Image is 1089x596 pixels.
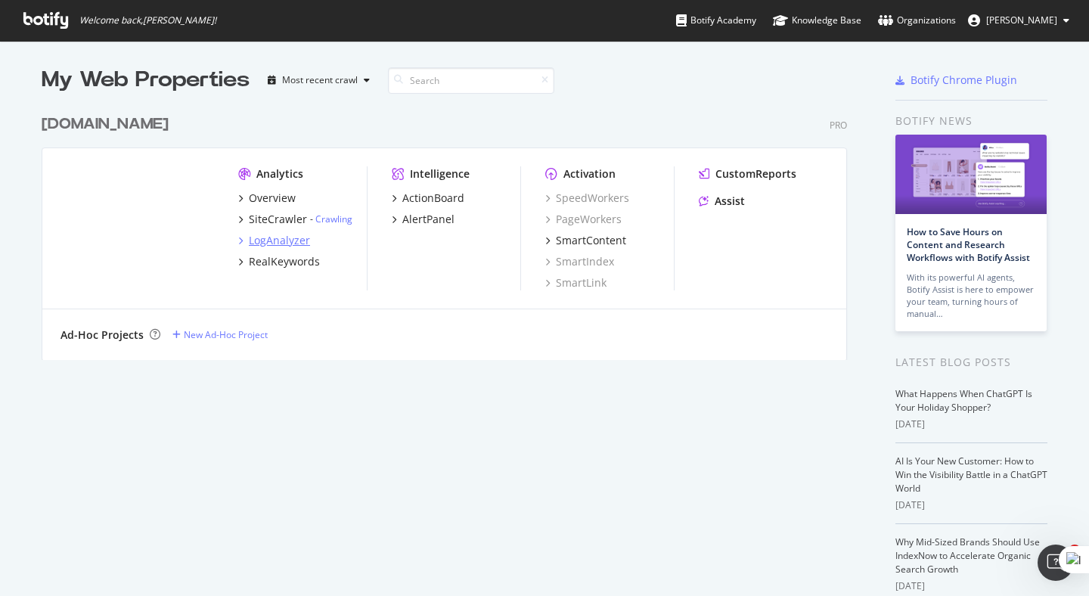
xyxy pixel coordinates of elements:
div: Botify news [895,113,1047,129]
div: Latest Blog Posts [895,354,1047,371]
div: My Web Properties [42,65,250,95]
div: [DOMAIN_NAME] [42,113,169,135]
button: [PERSON_NAME] [956,8,1081,33]
a: What Happens When ChatGPT Is Your Holiday Shopper? [895,387,1032,414]
div: Ad-Hoc Projects [60,327,144,343]
div: SiteCrawler [249,212,307,227]
div: Assist [715,194,745,209]
div: SmartContent [556,233,626,248]
div: New Ad-Hoc Project [184,328,268,341]
a: SmartContent [545,233,626,248]
img: How to Save Hours on Content and Research Workflows with Botify Assist [895,135,1047,214]
div: Most recent crawl [282,76,358,85]
div: Overview [249,191,296,206]
img: www.realestate.com.au [60,166,214,289]
div: AlertPanel [402,212,455,227]
div: Pro [830,119,847,132]
span: Jine Wu [986,14,1057,26]
div: LogAnalyzer [249,233,310,248]
div: Knowledge Base [773,13,861,28]
a: SiteCrawler- Crawling [238,212,352,227]
input: Search [388,67,554,94]
div: [DATE] [895,498,1047,512]
a: Overview [238,191,296,206]
a: Crawling [315,213,352,225]
div: RealKeywords [249,254,320,269]
a: SmartIndex [545,254,614,269]
a: New Ad-Hoc Project [172,328,268,341]
div: With its powerful AI agents, Botify Assist is here to empower your team, turning hours of manual… [907,272,1035,320]
a: SpeedWorkers [545,191,629,206]
div: Analytics [256,166,303,182]
div: Intelligence [410,166,470,182]
a: Assist [699,194,745,209]
a: How to Save Hours on Content and Research Workflows with Botify Assist [907,225,1030,264]
a: Why Mid-Sized Brands Should Use IndexNow to Accelerate Organic Search Growth [895,535,1040,576]
div: - [310,213,352,225]
span: 1 [1069,545,1081,557]
div: Organizations [878,13,956,28]
a: AI Is Your New Customer: How to Win the Visibility Battle in a ChatGPT World [895,455,1047,495]
a: PageWorkers [545,212,622,227]
iframe: Intercom live chat [1038,545,1074,581]
div: CustomReports [715,166,796,182]
div: Botify Chrome Plugin [911,73,1017,88]
a: [DOMAIN_NAME] [42,113,175,135]
div: [DATE] [895,579,1047,593]
div: ActionBoard [402,191,464,206]
div: [DATE] [895,418,1047,431]
a: Botify Chrome Plugin [895,73,1017,88]
span: Welcome back, [PERSON_NAME] ! [79,14,216,26]
div: grid [42,95,859,360]
div: Activation [563,166,616,182]
a: CustomReports [699,166,796,182]
a: LogAnalyzer [238,233,310,248]
div: Botify Academy [676,13,756,28]
a: AlertPanel [392,212,455,227]
button: Most recent crawl [262,68,376,92]
a: RealKeywords [238,254,320,269]
a: ActionBoard [392,191,464,206]
a: SmartLink [545,275,607,290]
